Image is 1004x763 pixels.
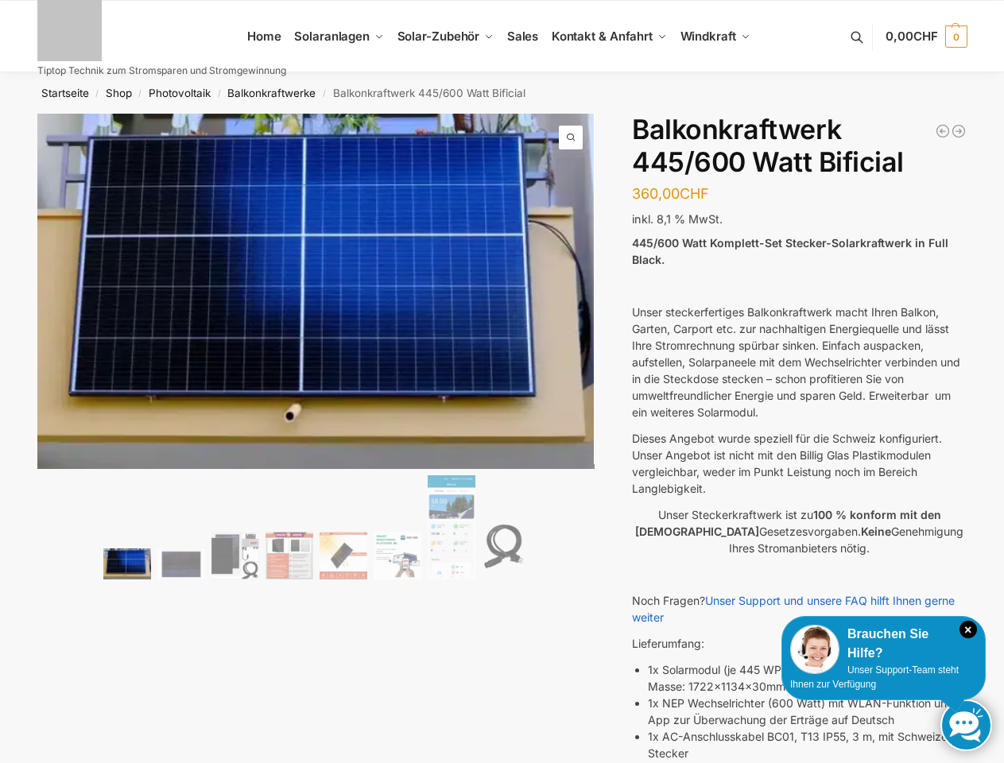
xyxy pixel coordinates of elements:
span: / [211,87,227,100]
img: Balkonkraftwerk 445/600 Watt Bificial – Bild 6 [374,532,421,579]
span: inkl. 8,1 % MwSt. [632,212,723,226]
bdi: 360,00 [632,185,709,202]
li: 1x AC-Anschlusskabel BC01, T13 IP55, 3 m, mit Schweizer Stecker [648,728,967,761]
div: Brauchen Sie Hilfe? [790,625,977,663]
img: Balkonkraftwerk 445/600 Watt Bificial – Bild 2 [157,549,205,579]
img: NEPViewer App [428,475,475,579]
p: Unser Steckerkraftwerk ist zu Gesetzesvorgaben. Genehmigung Ihres Stromanbieters nötig. [632,506,967,556]
img: Balkonkraftwerk 445/600 Watt Bificial 1 [37,114,595,469]
img: Anschlusskabel-3meter [482,516,529,579]
span: / [132,87,149,100]
a: Sales [500,1,545,72]
span: Windkraft [680,29,736,44]
p: Dieses Angebot wurde speziell für die Schweiz konfiguriert. Unser Angebot ist nicht mit den Billi... [632,430,967,497]
img: Bificial 30 % mehr Leistung [320,532,367,579]
span: CHF [913,29,938,44]
span: CHF [680,185,709,202]
img: Bificiales Hochleistungsmodul [211,532,259,579]
a: Balkonkraftwerke [227,87,316,99]
p: Unser steckerfertiges Balkonkraftwerk macht Ihren Balkon, Garten, Carport etc. zur nachhaltigen E... [632,304,967,420]
a: Unser Support und unsere FAQ hilft Ihnen gerne weiter [632,594,955,624]
span: / [89,87,106,100]
i: Schließen [959,621,977,638]
img: Customer service [790,625,839,674]
span: Unser Support-Team steht Ihnen zur Verfügung [790,664,959,690]
span: 0,00 [886,29,937,44]
nav: Breadcrumb [9,72,995,114]
strong: Keine [861,525,891,538]
p: Tiptop Technik zum Stromsparen und Stromgewinnung [37,66,286,76]
a: Photovoltaik [149,87,211,99]
a: 0,00CHF 0 [886,13,967,60]
strong: 445/600 Watt Komplett-Set Stecker-Solarkraftwerk in Full Black. [632,236,948,266]
li: 1x Solarmodul (je 445 WP, Glas/Glas, bifacial, voll schwarz), Masse: 1722x1134x30mm Masse sind fü... [648,661,967,695]
a: Balkonkraftwerk 600/810 Watt Fullblack [951,123,967,139]
a: Solar-Zubehör [390,1,500,72]
span: 0 [945,25,967,48]
span: Solar-Zubehör [397,29,480,44]
a: Solaranlagen [288,1,390,72]
span: Kontakt & Anfahrt [552,29,653,44]
span: Solaranlagen [294,29,370,44]
p: Lieferumfang: [632,635,967,652]
a: Shop [106,87,132,99]
span: / [316,87,332,100]
li: 1x NEP Wechselrichter (600 Watt) mit WLAN-Funktion und App zur Überwachung der Erträge auf Deutsch [648,695,967,728]
span: Sales [507,29,539,44]
a: Kontakt & Anfahrt [545,1,673,72]
p: Noch Fragen? [632,592,967,626]
img: Wer billig kauft, kauft 2 mal. [266,532,313,579]
img: Solaranlage für den kleinen Balkon [103,548,151,579]
h1: Balkonkraftwerk 445/600 Watt Bificial [632,114,967,179]
a: Windkraft [673,1,757,72]
a: Steckerkraftwerk 890 Watt mit verstellbaren Balkonhalterungen inkl. Lieferung [935,123,951,139]
a: Startseite [41,87,89,99]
